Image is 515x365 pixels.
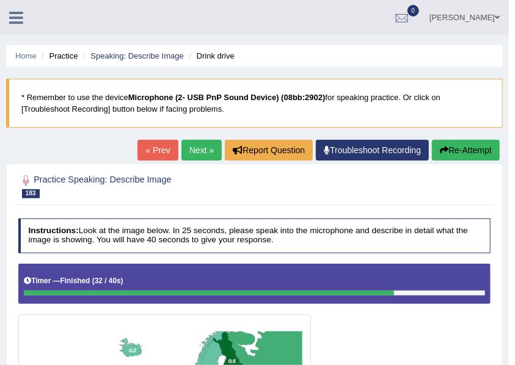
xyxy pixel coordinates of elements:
a: Home [15,51,37,60]
h4: Look at the image below. In 25 seconds, please speak into the microphone and describe in detail w... [18,219,491,253]
a: Troubleshoot Recording [316,140,429,161]
b: Microphone (2- USB PnP Sound Device) (08bb:2902) [128,93,326,102]
b: ( [92,276,95,285]
b: ) [121,276,123,285]
h5: Timer — [24,277,123,285]
b: 32 / 40s [95,276,121,285]
h2: Practice Speaking: Describe Image [18,173,312,198]
a: « Prev [137,140,178,161]
a: Speaking: Describe Image [90,51,183,60]
span: 183 [22,189,40,198]
span: 0 [407,5,420,16]
b: Finished [60,276,90,285]
li: Drink drive [186,50,234,62]
a: Next » [181,140,222,161]
button: Report Question [225,140,313,161]
li: Practice [38,50,78,62]
b: Instructions: [28,226,78,235]
button: Re-Attempt [432,140,500,161]
blockquote: * Remember to use the device for speaking practice. Or click on [Troubleshoot Recording] button b... [6,79,503,128]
